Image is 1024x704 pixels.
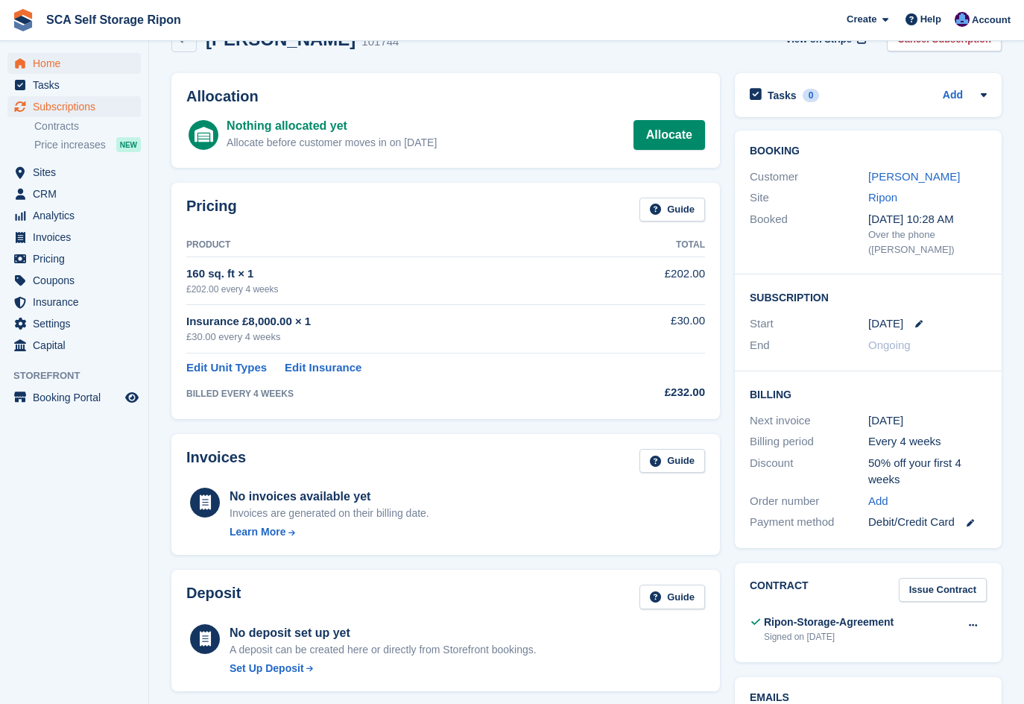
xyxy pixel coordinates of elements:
a: menu [7,292,141,312]
span: Home [33,53,122,74]
a: menu [7,248,141,269]
div: Ripon-Storage-Agreement [764,615,894,630]
h2: Invoices [186,449,246,474]
a: Learn More [230,524,429,540]
div: £30.00 every 4 weeks [186,330,608,345]
div: Insurance £8,000.00 × 1 [186,313,608,330]
span: Subscriptions [33,96,122,117]
a: menu [7,205,141,226]
a: [PERSON_NAME] [868,170,960,183]
h2: Pricing [186,198,237,222]
p: A deposit can be created here or directly from Storefront bookings. [230,642,537,658]
a: menu [7,53,141,74]
div: Discount [750,455,868,488]
a: menu [7,75,141,95]
h2: Emails [750,692,987,704]
th: Product [186,233,608,257]
h2: Allocation [186,88,705,105]
a: Ripon [868,191,897,204]
div: Nothing allocated yet [227,117,437,135]
div: NEW [116,137,141,152]
span: Storefront [13,368,148,383]
span: Settings [33,313,122,334]
a: Guide [639,198,705,222]
div: Order number [750,493,868,510]
div: Every 4 weeks [868,433,987,450]
h2: Billing [750,386,987,401]
a: menu [7,387,141,408]
span: Booking Portal [33,387,122,408]
div: Next invoice [750,412,868,430]
span: Price increases [34,138,106,152]
div: Customer [750,169,868,186]
div: Payment method [750,514,868,531]
a: Allocate [633,120,705,150]
span: Create [847,12,876,27]
a: menu [7,313,141,334]
div: Billing period [750,433,868,450]
a: Edit Unit Types [186,359,267,377]
span: Capital [33,335,122,356]
a: menu [7,227,141,248]
h2: Subscription [750,289,987,304]
div: Allocate before customer moves in on [DATE] [227,135,437,151]
a: Edit Insurance [285,359,361,377]
a: menu [7,96,141,117]
div: No deposit set up yet [230,624,537,642]
span: Help [920,12,941,27]
span: Pricing [33,248,122,269]
span: Sites [33,162,122,183]
th: Total [608,233,705,257]
a: menu [7,183,141,204]
div: Set Up Deposit [230,661,304,676]
a: Set Up Deposit [230,661,537,676]
h2: Booking [750,145,987,157]
a: Issue Contract [899,578,987,603]
a: Price increases NEW [34,136,141,153]
a: Guide [639,449,705,474]
a: menu [7,270,141,291]
a: Guide [639,585,705,609]
div: Invoices are generated on their billing date. [230,506,429,521]
div: [DATE] [868,412,987,430]
div: 101744 [361,34,399,51]
span: Insurance [33,292,122,312]
a: Contracts [34,119,141,133]
div: 160 sq. ft × 1 [186,265,608,283]
div: Signed on [DATE] [764,630,894,644]
div: 50% off your first 4 weeks [868,455,987,488]
div: £232.00 [608,384,705,401]
div: BILLED EVERY 4 WEEKS [186,387,608,400]
h2: Contract [750,578,809,603]
div: Start [750,315,868,333]
h2: Deposit [186,585,241,609]
img: stora-icon-8386f47178a22dfd0bd8f6a31ec36ba5ce8667c1dd55bd0f319d3a0aa187defe.svg [12,9,34,31]
span: Tasks [33,75,122,95]
a: Add [868,493,888,510]
span: CRM [33,183,122,204]
div: Debit/Credit Card [868,514,987,531]
span: Invoices [33,227,122,248]
time: 2025-08-28 00:00:00 UTC [868,315,903,333]
div: Booked [750,211,868,257]
span: Ongoing [868,339,911,351]
div: No invoices available yet [230,488,429,506]
h2: Tasks [768,89,797,102]
span: Account [972,13,1011,28]
td: £30.00 [608,304,705,353]
div: Learn More [230,524,285,540]
a: SCA Self Storage Ripon [40,7,187,32]
div: [DATE] 10:28 AM [868,211,987,228]
span: Coupons [33,270,122,291]
div: £202.00 every 4 weeks [186,283,608,296]
a: Preview store [123,389,141,406]
a: menu [7,162,141,183]
img: Sarah Race [955,12,970,27]
div: Site [750,189,868,207]
div: 0 [803,89,820,102]
span: Analytics [33,205,122,226]
td: £202.00 [608,257,705,304]
div: End [750,337,868,354]
div: Over the phone ([PERSON_NAME]) [868,227,987,257]
a: menu [7,335,141,356]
